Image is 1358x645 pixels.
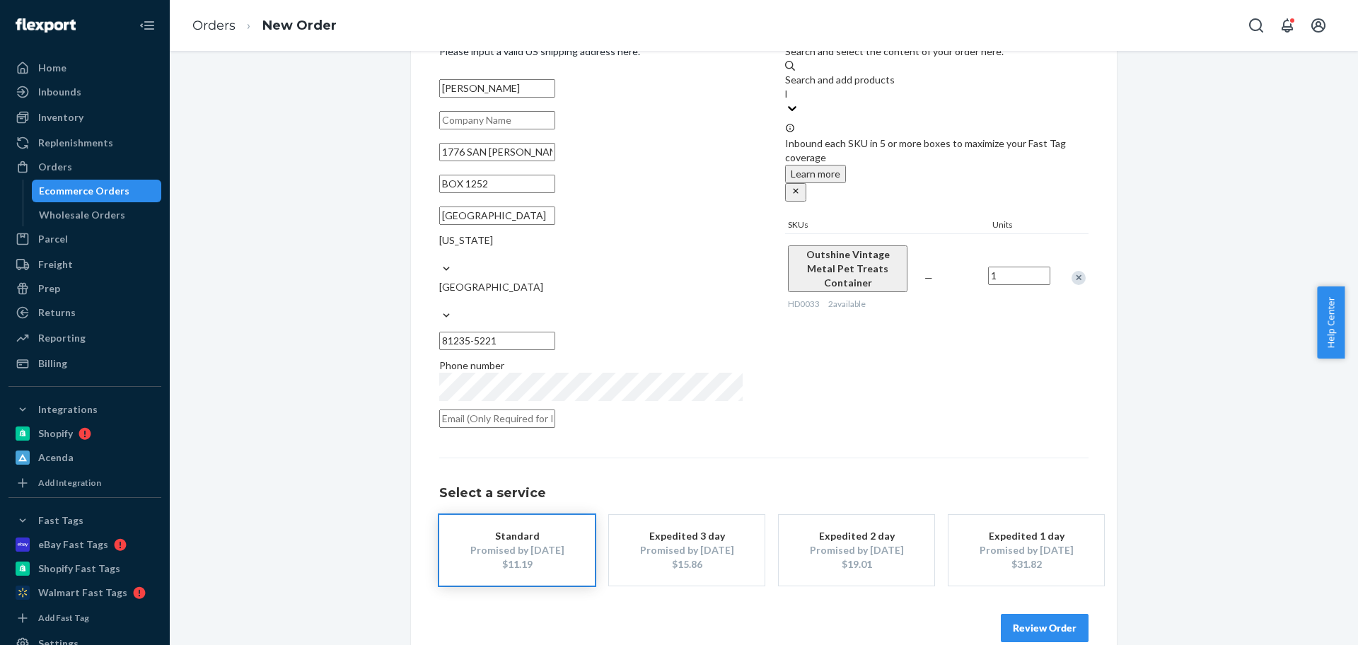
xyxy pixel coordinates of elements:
input: [GEOGRAPHIC_DATA] [439,294,441,308]
button: Open Search Box [1242,11,1270,40]
a: Replenishments [8,132,161,154]
a: Ecommerce Orders [32,180,162,202]
a: Shopify Fast Tags [8,557,161,580]
div: Inbounds [38,85,81,99]
div: Expedited 3 day [630,529,743,543]
a: Orders [8,156,161,178]
a: Orders [192,18,236,33]
a: Add Fast Tag [8,610,161,627]
div: Expedited 1 day [970,529,1083,543]
div: Remove Item [1072,271,1086,285]
button: Help Center [1317,286,1345,359]
div: Expedited 2 day [800,529,913,543]
input: First & Last Name [439,79,555,98]
input: Street Address [439,143,555,161]
input: ZIP Code [439,332,555,350]
a: Add Integration [8,475,161,492]
button: Expedited 1 dayPromised by [DATE]$31.82 [948,515,1104,586]
div: Prep [38,281,60,296]
div: Promised by [DATE] [800,543,913,557]
a: Wholesale Orders [32,204,162,226]
input: Search and add products [785,87,787,101]
div: [GEOGRAPHIC_DATA] [439,280,743,294]
p: Search and select the content of your order here. [785,45,1089,59]
div: $31.82 [970,557,1083,571]
span: 2 available [828,298,866,309]
a: Inventory [8,106,161,129]
div: Standard [460,529,574,543]
a: Walmart Fast Tags [8,581,161,604]
a: Parcel [8,228,161,250]
a: Prep [8,277,161,300]
input: City [439,207,555,225]
div: Add Fast Tag [38,612,89,624]
a: Returns [8,301,161,324]
div: Inbound each SKU in 5 or more boxes to maximize your Fast Tag coverage [785,122,1089,202]
div: Promised by [DATE] [970,543,1083,557]
div: Add Integration [38,477,101,489]
div: Shopify [38,426,73,441]
div: $11.19 [460,557,574,571]
a: Shopify [8,422,161,445]
a: Home [8,57,161,79]
div: Reporting [38,331,86,345]
img: Flexport logo [16,18,76,33]
div: Replenishments [38,136,113,150]
div: Units [990,219,1053,233]
button: close [785,183,806,202]
div: Wholesale Orders [39,208,125,222]
div: Promised by [DATE] [630,543,743,557]
span: Outshine Vintage Metal Pet Treats Container [806,248,890,289]
div: eBay Fast Tags [38,537,108,552]
button: Review Order [1001,614,1089,642]
button: Open account menu [1304,11,1333,40]
input: Email (Only Required for International) [439,409,555,428]
input: Company Name [439,111,555,129]
button: Open notifications [1273,11,1301,40]
div: Home [38,61,66,75]
button: Expedited 2 dayPromised by [DATE]$19.01 [779,515,934,586]
div: $19.01 [800,557,913,571]
div: Fast Tags [38,513,83,528]
div: [US_STATE] [439,233,743,248]
span: HD0033 [788,298,820,309]
span: — [924,272,933,284]
a: Acenda [8,446,161,469]
input: Quantity [988,267,1050,285]
div: SKUs [785,219,990,233]
a: Billing [8,352,161,375]
a: Inbounds [8,81,161,103]
div: Shopify Fast Tags [38,562,120,576]
div: $15.86 [630,557,743,571]
div: Walmart Fast Tags [38,586,127,600]
a: Reporting [8,327,161,349]
input: Street Address 2 (Optional) [439,175,555,193]
div: Parcel [38,232,68,246]
a: eBay Fast Tags [8,533,161,556]
h1: Select a service [439,487,1089,501]
button: Close Navigation [133,11,161,40]
ol: breadcrumbs [181,5,348,47]
button: Fast Tags [8,509,161,532]
div: Search and add products [785,73,1089,87]
div: Freight [38,257,73,272]
a: New Order [262,18,337,33]
p: Please input a valid US shipping address here. [439,45,743,59]
span: Phone number [439,359,504,371]
div: Promised by [DATE] [460,543,574,557]
button: Integrations [8,398,161,421]
button: StandardPromised by [DATE]$11.19 [439,515,595,586]
button: Expedited 3 dayPromised by [DATE]$15.86 [609,515,765,586]
div: Orders [38,160,72,174]
div: Billing [38,356,67,371]
button: Learn more [785,165,846,183]
button: Outshine Vintage Metal Pet Treats Container [788,245,907,292]
div: Ecommerce Orders [39,184,129,198]
a: Freight [8,253,161,276]
div: Integrations [38,402,98,417]
div: Acenda [38,451,74,465]
div: Inventory [38,110,83,124]
div: Returns [38,306,76,320]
